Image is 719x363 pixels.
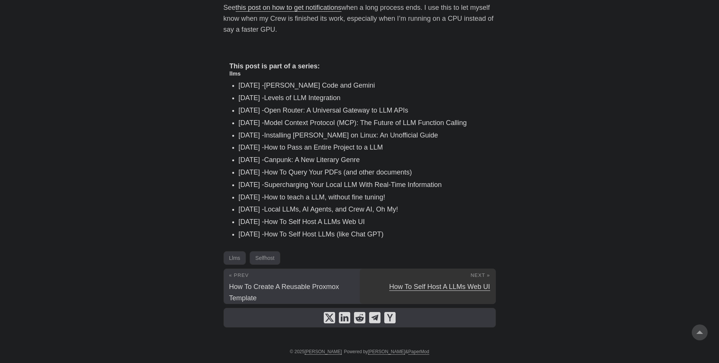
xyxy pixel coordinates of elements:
a: go to top [692,324,708,340]
span: © 2025 [290,349,342,354]
h4: This post is part of a series: [230,62,490,71]
span: « Prev [229,272,249,278]
a: Open Router: A Universal Gateway to LLM APIs [264,107,408,114]
li: [DATE] - [239,142,490,153]
li: [DATE] - [239,80,490,91]
li: [DATE] - [239,154,490,165]
li: [DATE] - [239,93,490,103]
li: [DATE] - [239,229,490,240]
span: How To Create A Reusable Proxmox Template [229,283,339,302]
li: [DATE] - [239,216,490,227]
span: Powered by & [344,349,429,354]
a: share Local LLMs, AI Agents, and Crew AI, Oh My! on ycombinator [384,312,396,323]
a: this post on how to get notifications [236,4,342,11]
li: [DATE] - [239,105,490,116]
a: PaperMod [408,349,429,355]
a: Levels of LLM Integration [264,94,340,102]
a: Supercharging Your Local LLM With Real-Time Information [264,181,442,188]
a: share Local LLMs, AI Agents, and Crew AI, Oh My! on linkedin [339,312,350,323]
li: [DATE] - [239,204,490,215]
a: share Local LLMs, AI Agents, and Crew AI, Oh My! on x [324,312,335,323]
span: Next » [471,272,490,278]
a: How To Query Your PDFs (and other documents) [264,168,412,176]
a: Llms [224,251,246,265]
a: [PERSON_NAME] [304,349,342,355]
a: « Prev How To Create A Reusable Proxmox Template [224,269,360,304]
li: [DATE] - [239,179,490,190]
span: How To Self Host A LLMs Web UI [389,283,490,290]
a: How To Self Host LLMs (like Chat GPT) [264,230,384,238]
a: [PERSON_NAME] Code and Gemini [264,82,375,89]
p: See when a long process ends. I use this to let myself know when my Crew is finished its work, es... [224,2,496,35]
a: Installing [PERSON_NAME] on Linux: An Unofficial Guide [264,131,438,139]
a: How to teach a LLM, without fine tuning! [264,193,385,201]
a: Local LLMs, AI Agents, and Crew AI, Oh My! [264,205,398,213]
li: [DATE] - [239,130,490,141]
a: How To Self Host A LLMs Web UI [264,218,365,226]
a: Selfhost [250,251,280,265]
a: Next » How To Self Host A LLMs Web UI [360,269,495,304]
li: [DATE] - [239,167,490,178]
a: How to Pass an Entire Project to a LLM [264,144,383,151]
a: Canpunk: A New Literary Genre [264,156,360,164]
li: [DATE] - [239,192,490,203]
li: [DATE] - [239,117,490,128]
a: [PERSON_NAME] [368,349,405,355]
a: llms [230,70,241,77]
a: share Local LLMs, AI Agents, and Crew AI, Oh My! on reddit [354,312,365,323]
a: share Local LLMs, AI Agents, and Crew AI, Oh My! on telegram [369,312,380,323]
a: Model Context Protocol (MCP): The Future of LLM Function Calling [264,119,467,127]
